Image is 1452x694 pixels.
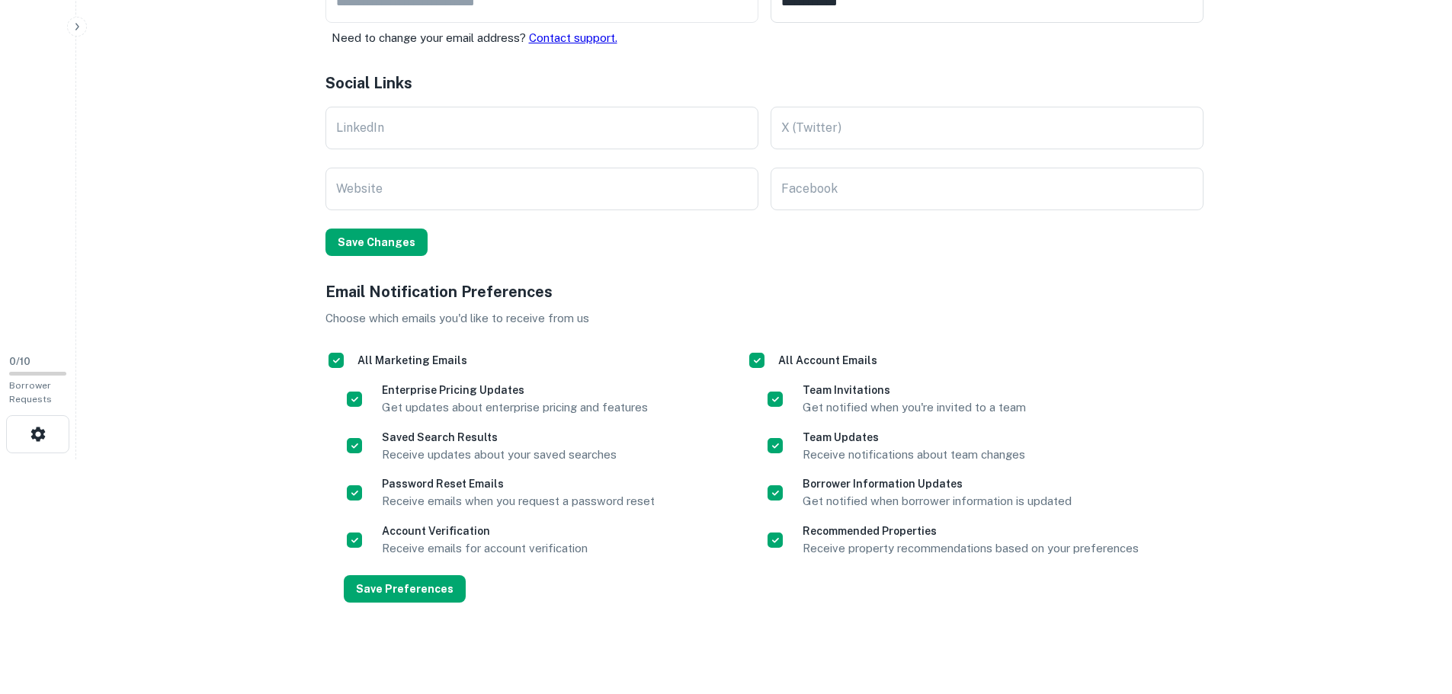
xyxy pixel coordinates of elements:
h6: Team Invitations [803,382,1026,398]
h6: Recommended Properties [803,523,1139,539]
h6: Enterprise Pricing Updates [382,382,648,398]
p: Need to change your email address? [332,29,758,47]
h6: Team Updates [803,429,1025,446]
h6: Saved Search Results [382,429,617,446]
h6: Borrower Information Updates [803,475,1072,492]
h6: All Marketing Emails [357,352,467,369]
p: Receive updates about your saved searches [382,446,617,464]
button: Save Preferences [344,575,466,603]
p: Receive notifications about team changes [803,446,1025,464]
h5: Social Links [325,72,1204,94]
p: Receive emails for account verification [382,539,588,558]
a: Contact support. [529,31,617,44]
span: Borrower Requests [9,380,52,405]
p: Receive emails when you request a password reset [382,492,655,510]
button: Save Changes [325,229,428,256]
h6: Password Reset Emails [382,475,655,492]
span: 0 / 10 [9,356,30,367]
p: Get notified when borrower information is updated [803,492,1072,510]
p: Get updates about enterprise pricing and features [382,398,648,417]
p: Get notified when you're invited to a team [803,398,1026,417]
h6: All Account Emails [778,352,877,369]
h5: Email Notification Preferences [325,280,1204,303]
p: Receive property recommendations based on your preferences [803,539,1139,558]
p: Choose which emails you'd like to receive from us [325,309,1204,328]
h6: Account Verification [382,523,588,539]
iframe: Chat Widget [1376,572,1452,645]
